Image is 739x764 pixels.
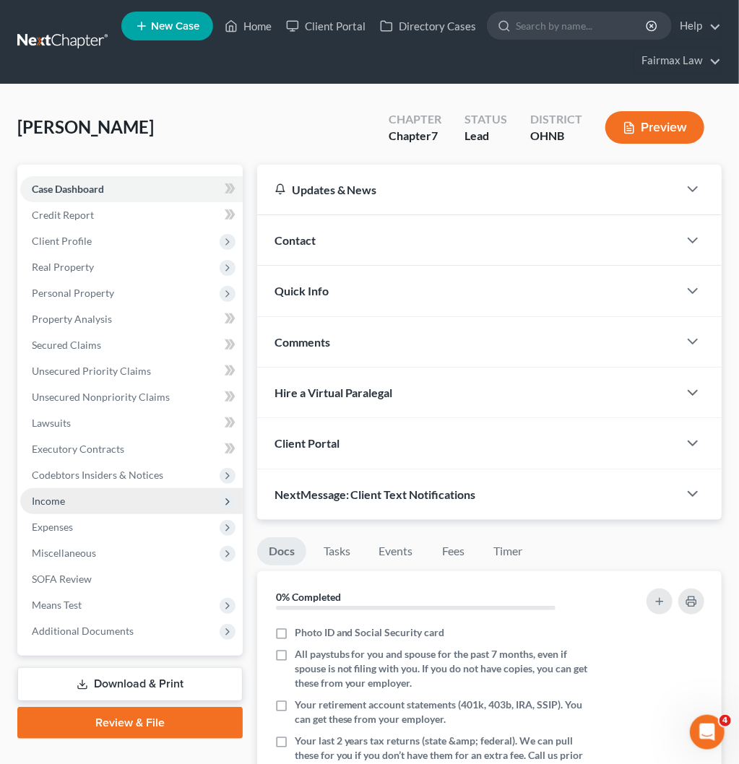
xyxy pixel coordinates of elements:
[20,566,243,592] a: SOFA Review
[275,436,340,450] span: Client Portal
[20,306,243,332] a: Property Analysis
[690,715,725,750] iframe: Intercom live chat
[530,111,582,128] div: District
[295,625,445,640] span: Photo ID and Social Security card
[32,521,73,533] span: Expenses
[32,443,124,455] span: Executory Contracts
[20,202,243,228] a: Credit Report
[275,233,316,247] span: Contact
[295,647,593,690] span: All paystubs for you and spouse for the past 7 months, even if spouse is not filing with you. If ...
[279,13,373,39] a: Client Portal
[32,391,170,403] span: Unsecured Nonpriority Claims
[275,284,329,298] span: Quick Info
[32,365,151,377] span: Unsecured Priority Claims
[275,335,330,349] span: Comments
[32,573,92,585] span: SOFA Review
[276,591,341,603] strong: 0% Completed
[389,111,441,128] div: Chapter
[32,625,134,637] span: Additional Documents
[257,537,306,565] a: Docs
[32,287,114,299] span: Personal Property
[32,599,82,611] span: Means Test
[295,698,593,726] span: Your retirement account statements (401k, 403b, IRA, SSIP). You can get these from your employer.
[431,129,438,142] span: 7
[32,495,65,507] span: Income
[464,128,507,144] div: Lead
[32,261,94,273] span: Real Property
[719,715,731,726] span: 4
[20,410,243,436] a: Lawsuits
[464,111,507,128] div: Status
[516,12,648,39] input: Search by name...
[32,235,92,247] span: Client Profile
[151,21,199,32] span: New Case
[217,13,279,39] a: Home
[483,537,535,565] a: Timer
[373,13,483,39] a: Directory Cases
[17,707,243,739] a: Review & File
[673,13,721,39] a: Help
[32,547,96,559] span: Miscellaneous
[275,386,393,399] span: Hire a Virtual Paralegal
[17,116,154,137] span: [PERSON_NAME]
[17,667,243,701] a: Download & Print
[431,537,477,565] a: Fees
[32,183,104,195] span: Case Dashboard
[20,332,243,358] a: Secured Claims
[20,358,243,384] a: Unsecured Priority Claims
[20,384,243,410] a: Unsecured Nonpriority Claims
[275,487,476,501] span: NextMessage: Client Text Notifications
[605,111,704,144] button: Preview
[32,469,163,481] span: Codebtors Insiders & Notices
[32,339,101,351] span: Secured Claims
[20,176,243,202] a: Case Dashboard
[312,537,362,565] a: Tasks
[530,128,582,144] div: OHNB
[634,48,721,74] a: Fairmax Law
[368,537,425,565] a: Events
[275,182,661,197] div: Updates & News
[20,436,243,462] a: Executory Contracts
[32,417,71,429] span: Lawsuits
[32,209,94,221] span: Credit Report
[389,128,441,144] div: Chapter
[32,313,112,325] span: Property Analysis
